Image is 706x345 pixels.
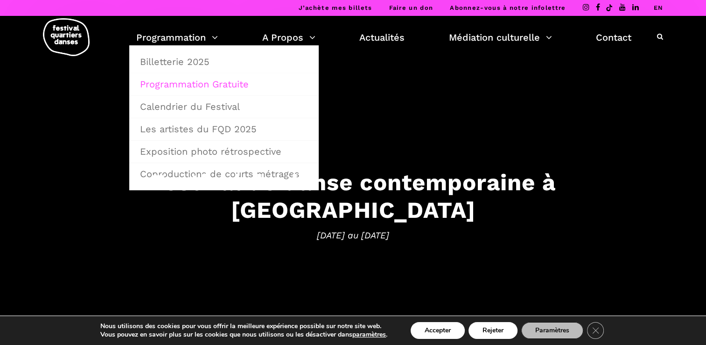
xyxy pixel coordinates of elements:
button: Accepter [411,322,465,339]
a: Les artistes du FQD 2025 [134,118,314,140]
button: Paramètres [521,322,583,339]
a: J’achète mes billets [298,4,372,11]
a: Médiation culturelle [449,29,552,45]
span: [DATE] au [DATE] [64,228,643,242]
a: EN [653,4,663,11]
a: Calendrier du Festival [134,96,314,117]
a: Programmation [136,29,218,45]
button: paramètres [352,331,386,339]
p: Vous pouvez en savoir plus sur les cookies que nous utilisons ou les désactiver dans . [100,331,387,339]
p: Nous utilisons des cookies pour vous offrir la meilleure expérience possible sur notre site web. [100,322,387,331]
a: Billetterie 2025 [134,51,314,72]
a: A Propos [262,29,315,45]
img: logo-fqd-med [43,18,90,56]
a: Faire un don [389,4,433,11]
a: Actualités [359,29,405,45]
button: Close GDPR Cookie Banner [587,322,604,339]
a: Exposition photo rétrospective [134,141,314,162]
a: Coproductions de courts métrages [134,163,314,185]
button: Rejeter [468,322,517,339]
a: Programmation Gratuite [134,73,314,95]
h3: Festival de danse contemporaine à [GEOGRAPHIC_DATA] [64,169,643,224]
a: Abonnez-vous à notre infolettre [450,4,566,11]
a: Contact [596,29,631,45]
